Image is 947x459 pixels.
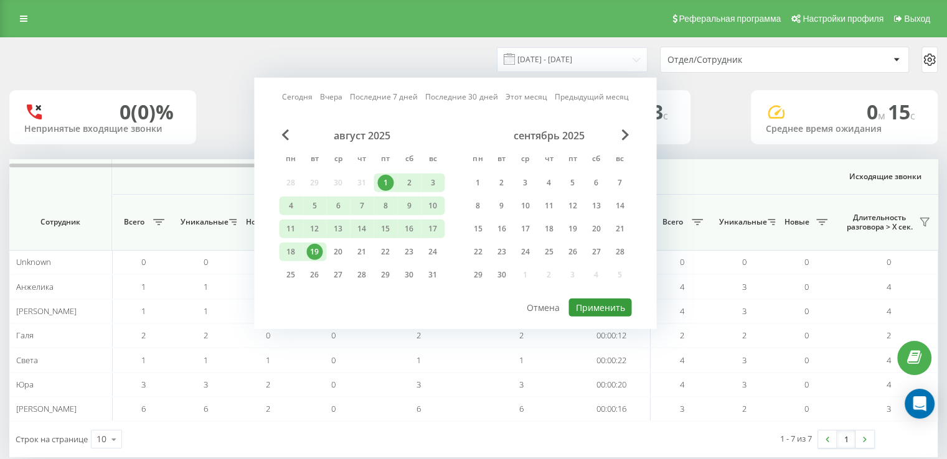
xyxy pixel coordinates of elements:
span: 3 [742,379,747,390]
div: 29 [469,267,486,283]
div: вс 24 авг. 2025 г. [421,243,445,261]
span: 0 [680,256,684,267]
div: 17 [517,221,533,237]
span: 0 [887,256,891,267]
span: 4 [680,281,684,292]
div: 14 [611,198,628,214]
span: c [663,109,668,123]
span: Уникальные [719,217,764,227]
span: Входящие звонки [144,172,618,182]
div: пт 5 сент. 2025 г. [560,174,584,192]
div: пт 12 сент. 2025 г. [560,197,584,215]
span: Анжелика [16,281,54,292]
div: вт 16 сент. 2025 г. [489,220,513,238]
div: ср 6 авг. 2025 г. [326,197,350,215]
abbr: воскресенье [423,151,442,169]
span: 0 [331,355,336,366]
div: 23 [493,244,509,260]
div: 5 [306,198,323,214]
div: 11 [283,221,299,237]
div: вс 28 сент. 2025 г. [608,243,631,261]
span: 1 [204,355,208,366]
div: 6 [588,175,604,191]
div: 25 [540,244,557,260]
a: 1 [837,430,855,448]
span: 15 [888,98,915,125]
div: 27 [588,244,604,260]
div: сб 23 авг. 2025 г. [397,243,421,261]
span: 4 [887,355,891,366]
abbr: понедельник [281,151,300,169]
div: Среднее время ожидания [766,124,923,134]
span: 1 [417,355,421,366]
div: 2 [401,175,417,191]
div: 30 [401,267,417,283]
span: 3 [742,305,747,317]
div: 12 [306,221,323,237]
div: пт 8 авг. 2025 г. [374,197,397,215]
span: 1 [141,281,146,292]
span: 0 [804,305,809,317]
span: 6 [141,403,146,414]
div: 29 [377,267,393,283]
div: 28 [611,244,628,260]
span: 2 [266,379,270,390]
div: пн 22 сент. 2025 г. [466,243,489,261]
div: вс 14 сент. 2025 г. [608,197,631,215]
span: 2 [742,403,747,414]
div: 22 [377,244,393,260]
a: Последние 30 дней [425,91,497,103]
div: 21 [611,221,628,237]
div: сб 27 сент. 2025 г. [584,243,608,261]
div: 4 [540,175,557,191]
span: 2 [141,330,146,341]
abbr: вторник [492,151,511,169]
a: Этот месяц [505,91,547,103]
div: 23 [401,244,417,260]
div: вс 17 авг. 2025 г. [421,220,445,238]
span: 3 [742,281,747,292]
span: 0 [742,256,747,267]
span: 1 [204,281,208,292]
span: 1 [519,355,524,366]
div: 9 [493,198,509,214]
div: пн 18 авг. 2025 г. [279,243,303,261]
div: вс 3 авг. 2025 г. [421,174,445,192]
div: 24 [425,244,441,260]
div: 1 - 7 из 7 [780,432,812,445]
div: пт 19 сент. 2025 г. [560,220,584,238]
div: вс 21 сент. 2025 г. [608,220,631,238]
div: вт 30 сент. 2025 г. [489,266,513,284]
td: 00:00:16 [573,397,651,421]
span: 4 [680,305,684,317]
span: Строк на странице [16,433,88,445]
div: 25 [283,267,299,283]
div: вт 9 сент. 2025 г. [489,197,513,215]
span: Всего [657,217,688,227]
div: 5 [564,175,580,191]
span: 2 [680,330,684,341]
div: 8 [469,198,486,214]
div: пн 4 авг. 2025 г. [279,197,303,215]
div: вс 10 авг. 2025 г. [421,197,445,215]
div: 6 [330,198,346,214]
span: 2 [742,330,747,341]
div: чт 14 авг. 2025 г. [350,220,374,238]
span: 1 [141,355,146,366]
div: Open Intercom Messenger [905,389,935,419]
div: пн 29 сент. 2025 г. [466,266,489,284]
div: 3 [517,175,533,191]
span: 6 [204,403,208,414]
span: 0 [804,256,809,267]
span: c [910,109,915,123]
span: 0 [331,330,336,341]
div: 19 [564,221,580,237]
div: 27 [330,267,346,283]
span: 0 [331,403,336,414]
div: 10 [517,198,533,214]
span: 1 [204,305,208,317]
a: Вчера [320,91,342,103]
div: пт 1 авг. 2025 г. [374,174,397,192]
div: 21 [354,244,370,260]
div: сб 9 авг. 2025 г. [397,197,421,215]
